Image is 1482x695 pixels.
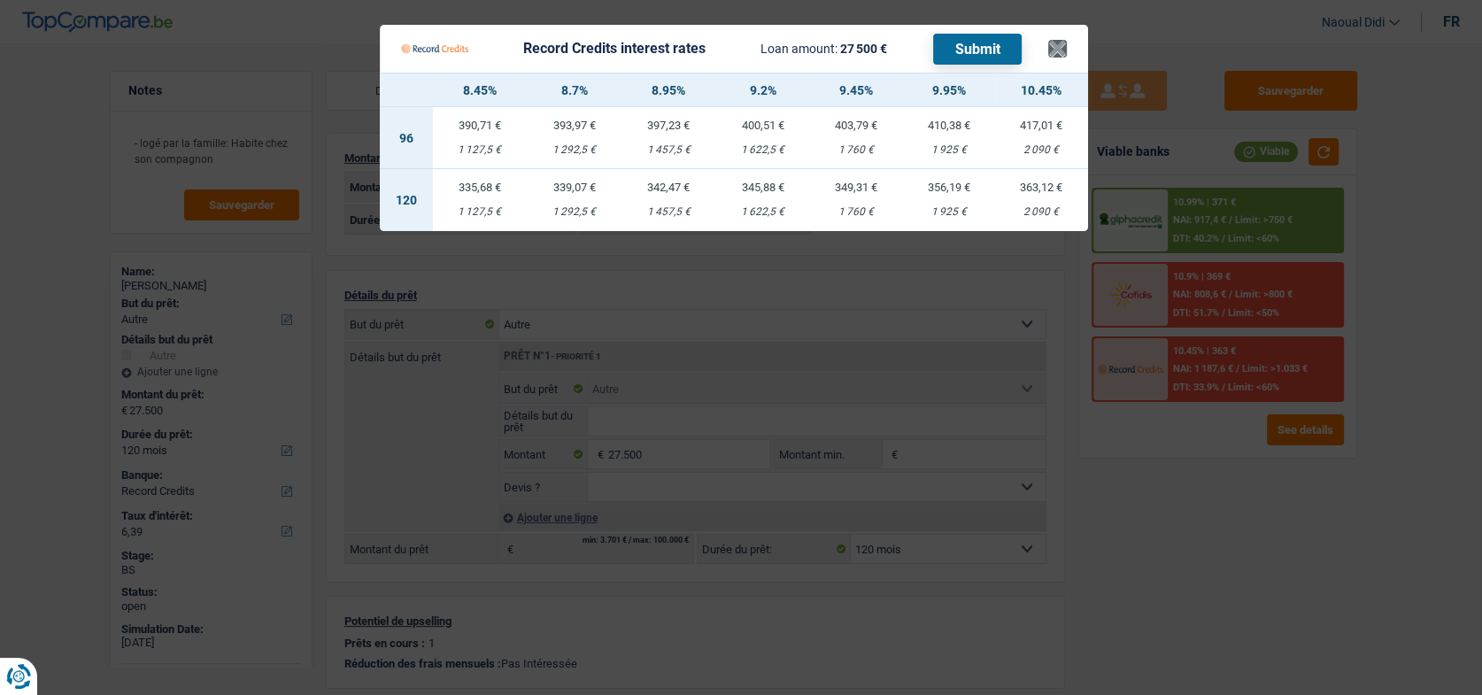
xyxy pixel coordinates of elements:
div: 356,19 € [903,181,995,193]
div: 342,47 € [621,181,716,193]
div: 2 090 € [995,144,1088,156]
div: 1 292,5 € [527,144,621,156]
th: 9.2% [715,73,810,107]
div: 1 760 € [810,206,902,218]
div: 345,88 € [715,181,810,193]
div: 417,01 € [995,120,1088,131]
div: 1 622,5 € [715,206,810,218]
th: 10.45% [995,73,1088,107]
div: 397,23 € [621,120,716,131]
div: 363,12 € [995,181,1088,193]
span: Loan amount: [760,42,837,56]
div: 1 925 € [903,144,995,156]
span: 27 500 € [840,42,887,56]
div: 403,79 € [810,120,902,131]
div: 390,71 € [433,120,528,131]
div: 335,68 € [433,181,528,193]
th: 8.45% [433,73,528,107]
div: 1 127,5 € [433,206,528,218]
div: 1 457,5 € [621,144,716,156]
button: × [1048,40,1067,58]
th: 9.95% [903,73,995,107]
td: 120 [380,169,433,231]
td: 96 [380,107,433,169]
div: 1 925 € [903,206,995,218]
div: 349,31 € [810,181,902,193]
th: 8.7% [527,73,621,107]
div: 1 760 € [810,144,902,156]
div: Record Credits interest rates [523,42,706,56]
div: 339,07 € [527,181,621,193]
div: 410,38 € [903,120,995,131]
th: 8.95% [621,73,716,107]
img: Record Credits [401,32,468,66]
div: 1 127,5 € [433,144,528,156]
div: 1 622,5 € [715,144,810,156]
div: 1 292,5 € [527,206,621,218]
div: 1 457,5 € [621,206,716,218]
div: 393,97 € [527,120,621,131]
th: 9.45% [810,73,902,107]
div: 400,51 € [715,120,810,131]
div: 2 090 € [995,206,1088,218]
button: Submit [933,34,1022,65]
